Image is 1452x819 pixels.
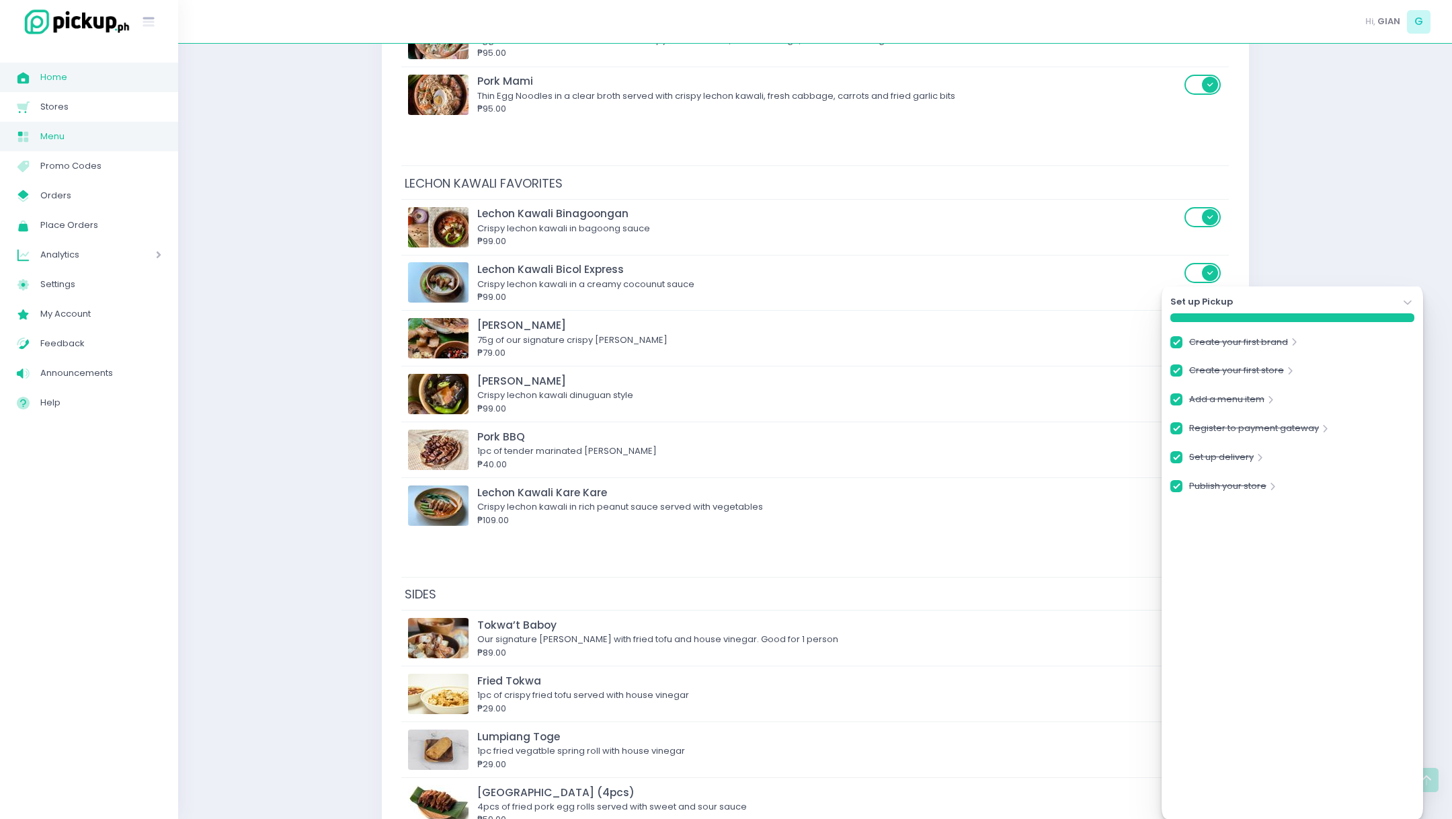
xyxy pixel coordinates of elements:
[477,429,1180,444] div: Pork BBQ
[477,402,1180,416] div: ₱99.00
[408,674,469,714] img: Fried Tokwa
[477,444,1180,458] div: 1pc of tender marinated [PERSON_NAME]
[408,318,469,358] img: Lechon Kawali
[408,207,469,247] img: Lechon Kawali Binagoongan
[477,785,1180,800] div: [GEOGRAPHIC_DATA] (4pcs)
[477,617,1180,633] div: Tokwa’t Baboy
[401,171,566,195] span: LECHON KAWALI FAVORITES
[477,317,1180,333] div: [PERSON_NAME]
[477,89,1180,103] div: Thin Egg Noodles in a clear broth served with crispy lechon kawali, fresh cabbage, carrots and fr...
[477,206,1180,221] div: Lechon Kawali Binagoongan
[408,262,469,303] img: Lechon Kawali Bicol Express
[477,646,1180,660] div: ₱89.00
[1365,15,1375,28] span: Hi,
[477,389,1180,402] div: Crispy lechon kawali dinuguan style
[477,689,1180,702] div: 1pc of crispy fried tofu served with house vinegar
[1189,422,1319,440] a: Register to payment gateway
[401,422,1229,478] td: Pork BBQPork BBQ1pc of tender marinated [PERSON_NAME]₱40.00
[477,500,1180,514] div: Crispy lechon kawali in rich peanut sauce served with vegetables
[40,335,161,352] span: Feedback
[477,702,1180,715] div: ₱29.00
[1189,479,1266,498] a: Publish your store
[401,165,1229,577] div: LECHON KAWALI FAVORITES Lechon Kawali BinagoonganLechon Kawali BinagoonganCrispy lechon kawali in...
[17,7,131,36] img: logo
[401,366,1229,422] td: Lechon Kawali Dinuguan[PERSON_NAME]Crispy lechon kawali dinuguan style₱99.00
[1189,364,1284,382] a: Create your first store
[477,729,1180,744] div: Lumpiang Toge
[40,246,118,264] span: Analytics
[477,235,1180,248] div: ₱99.00
[408,374,469,414] img: Lechon Kawali Dinuguan
[477,290,1180,304] div: ₱99.00
[40,364,161,382] span: Announcements
[408,618,469,658] img: Tokwa’t Baboy
[40,187,161,204] span: Orders
[40,128,161,145] span: Menu
[477,485,1180,500] div: Lechon Kawali Kare Kare
[401,721,1229,777] td: Lumpiang TogeLumpiang Toge1pc fried vegatble spring roll with house vinegar₱29.00
[477,46,1180,60] div: ₱95.00
[477,514,1180,527] div: ₱109.00
[477,633,1180,646] div: Our signature [PERSON_NAME] with fried tofu and house vinegar. Good for 1 person
[408,485,469,526] img: Lechon Kawali Kare Kare
[408,430,469,470] img: Pork BBQ
[401,199,1229,255] td: Lechon Kawali BinagoonganLechon Kawali BinagoonganCrispy lechon kawali in bagoong sauce₱99.00
[401,67,1229,122] td: Pork MamiPork MamiThin Egg Noodles in a clear broth served with crispy lechon kawali, fresh cabba...
[40,394,161,412] span: Help
[40,69,161,86] span: Home
[477,800,1180,814] div: 4pcs of fried pork egg rolls served with sweet and sour sauce
[1170,295,1233,309] strong: Set up Pickup
[477,673,1180,689] div: Fried Tokwa
[477,373,1180,389] div: [PERSON_NAME]
[401,255,1229,311] td: Lechon Kawali Bicol ExpressLechon Kawali Bicol ExpressCrispy lechon kawali in a creamy cocounut s...
[477,458,1180,471] div: ₱40.00
[477,744,1180,758] div: 1pc fried vegatble spring roll with house vinegar
[1189,451,1254,469] a: Set up delivery
[1407,10,1430,34] span: G
[477,102,1180,116] div: ₱95.00
[40,276,161,293] span: Settings
[40,98,161,116] span: Stores
[401,311,1229,366] td: Lechon Kawali[PERSON_NAME]75g of our signature crispy [PERSON_NAME]₱79.00
[401,611,1229,666] td: Tokwa’t BaboyTokwa’t BaboyOur signature [PERSON_NAME] with fried tofu and house vinegar. Good for...
[1189,393,1264,411] a: Add a menu item
[477,73,1180,89] div: Pork Mami
[1189,336,1288,354] a: Create your first brand
[477,262,1180,277] div: Lechon Kawali Bicol Express
[408,730,469,770] img: Lumpiang Toge
[477,334,1180,347] div: 75g of our signature crispy [PERSON_NAME]
[401,666,1229,722] td: Fried TokwaFried Tokwa1pc of crispy fried tofu served with house vinegar₱29.00
[1377,15,1400,28] span: GIAN
[477,758,1180,771] div: ₱29.00
[477,222,1180,235] div: Crispy lechon kawali in bagoong sauce
[40,217,161,234] span: Place Orders
[40,157,161,175] span: Promo Codes
[477,278,1180,291] div: Crispy lechon kawali in a creamy cocounut sauce
[408,75,469,115] img: Pork Mami
[401,478,1229,533] td: Lechon Kawali Kare KareLechon Kawali Kare KareCrispy lechon kawali in rich peanut sauce served wi...
[401,582,440,606] span: SIDES
[40,305,161,323] span: My Account
[477,346,1180,360] div: ₱79.00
